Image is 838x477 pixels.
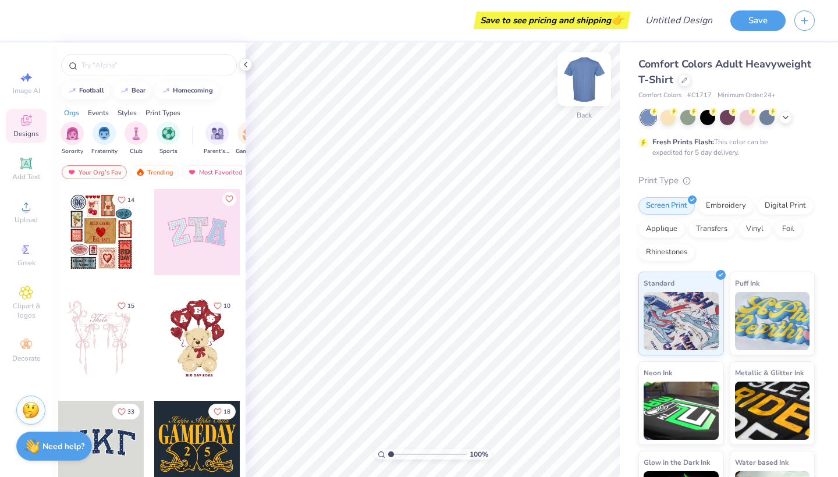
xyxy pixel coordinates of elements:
div: Foil [775,220,802,238]
div: filter for Fraternity [91,122,118,156]
div: filter for Parent's Weekend [204,122,230,156]
div: Rhinestones [638,244,695,261]
div: Print Type [638,174,815,187]
button: filter button [236,122,262,156]
span: Puff Ink [735,277,759,289]
div: Back [577,110,592,120]
button: Like [112,404,140,419]
div: filter for Club [125,122,148,156]
span: Add Text [12,172,40,181]
span: Greek [17,258,35,268]
img: Club Image [130,127,143,140]
button: homecoming [155,82,218,99]
button: filter button [204,122,230,156]
span: Glow in the Dark Ink [644,456,710,468]
span: 18 [223,409,230,415]
span: # C1717 [687,91,712,101]
span: Club [130,147,143,156]
strong: Fresh Prints Flash: [652,137,714,147]
div: Screen Print [638,197,695,215]
span: Fraternity [91,147,118,156]
img: Neon Ink [644,382,719,440]
div: football [79,87,104,94]
div: Print Types [145,108,180,118]
span: 👉 [611,13,624,27]
span: Clipart & logos [6,301,47,320]
span: Neon Ink [644,366,672,379]
span: Sorority [62,147,83,156]
button: filter button [157,122,180,156]
button: Like [222,192,236,206]
button: filter button [91,122,118,156]
img: Back [561,56,608,102]
div: Styles [118,108,137,118]
div: Vinyl [738,220,771,238]
span: Parent's Weekend [204,147,230,156]
img: trend_line.gif [68,87,77,94]
span: Standard [644,277,674,289]
span: Image AI [13,86,40,95]
img: trending.gif [136,168,145,176]
div: Events [88,108,109,118]
span: Water based Ink [735,456,789,468]
img: Parent's Weekend Image [211,127,224,140]
div: This color can be expedited for 5 day delivery. [652,137,796,158]
button: filter button [61,122,84,156]
div: Most Favorited [182,165,248,179]
div: Applique [638,220,685,238]
span: Minimum Order: 24 + [718,91,776,101]
button: filter button [125,122,148,156]
strong: Need help? [42,441,84,452]
span: Comfort Colors [638,91,681,101]
span: Metallic & Glitter Ink [735,366,804,379]
button: football [61,82,109,99]
div: Embroidery [698,197,754,215]
div: Save to see pricing and shipping [477,12,627,29]
img: Sorority Image [66,127,79,140]
span: Designs [13,129,39,138]
img: Game Day Image [243,127,256,140]
img: Puff Ink [735,292,810,350]
div: bear [132,87,145,94]
img: Metallic & Glitter Ink [735,382,810,440]
div: Orgs [64,108,79,118]
img: Fraternity Image [98,127,111,140]
span: Decorate [12,354,40,363]
div: filter for Sports [157,122,180,156]
input: Try "Alpha" [80,59,229,71]
span: 33 [127,409,134,415]
button: Like [208,298,236,314]
div: Trending [130,165,179,179]
img: most_fav.gif [67,168,76,176]
span: Upload [15,215,38,225]
div: homecoming [173,87,213,94]
img: trend_line.gif [120,87,129,94]
span: 100 % [470,449,488,460]
img: Standard [644,292,719,350]
button: Like [112,298,140,314]
button: Save [730,10,786,31]
span: 10 [223,303,230,309]
span: Comfort Colors Adult Heavyweight T-Shirt [638,57,811,87]
button: bear [113,82,151,99]
input: Untitled Design [636,9,722,32]
div: filter for Game Day [236,122,262,156]
div: filter for Sorority [61,122,84,156]
span: Game Day [236,147,262,156]
img: most_fav.gif [187,168,197,176]
span: 14 [127,197,134,203]
span: 15 [127,303,134,309]
img: trend_line.gif [161,87,171,94]
div: Transfers [688,220,735,238]
img: Sports Image [162,127,175,140]
span: Sports [159,147,177,156]
div: Digital Print [757,197,814,215]
div: Your Org's Fav [62,165,127,179]
button: Like [112,192,140,208]
button: Like [208,404,236,419]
